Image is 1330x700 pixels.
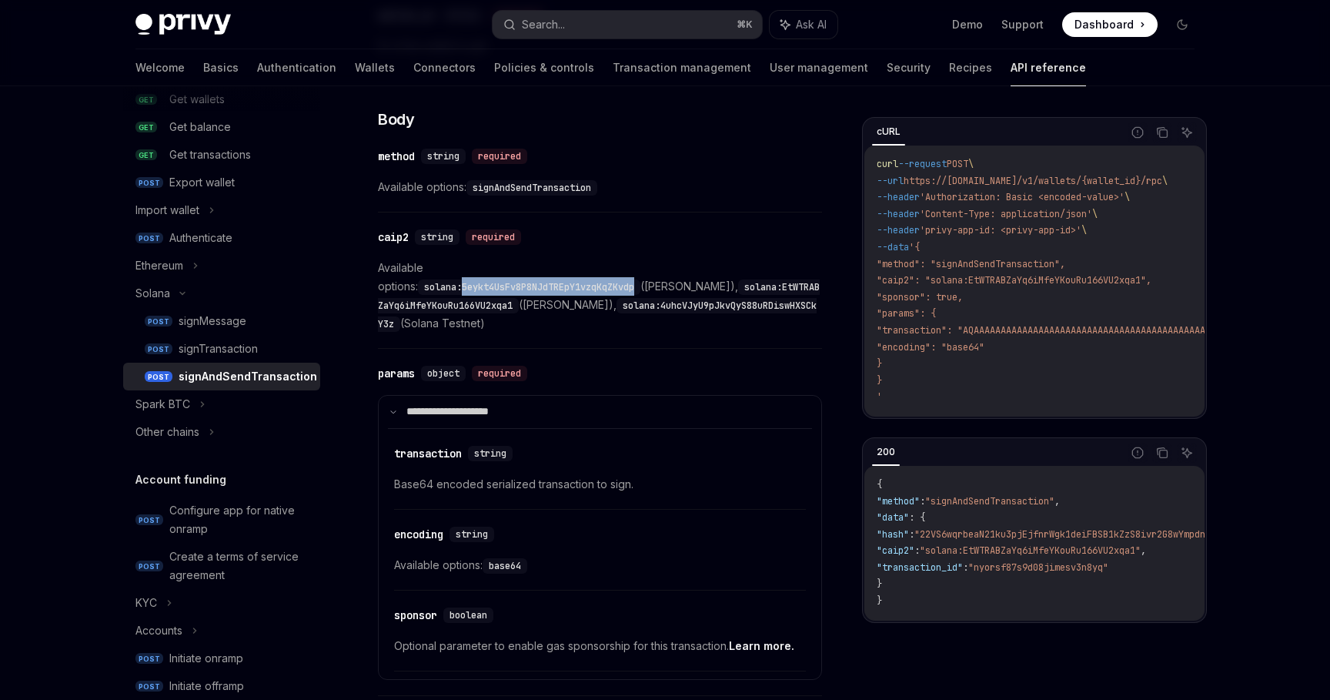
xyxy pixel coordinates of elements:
div: caip2 [378,229,409,245]
span: POST [135,514,163,526]
span: "method": "signAndSendTransaction", [877,258,1065,270]
div: Search... [522,15,565,34]
div: Other chains [135,423,199,441]
div: Get balance [169,118,231,136]
span: --header [877,191,920,203]
span: } [877,374,882,387]
span: --header [877,224,920,236]
span: \ [968,158,974,170]
button: Report incorrect code [1128,122,1148,142]
div: Accounts [135,621,182,640]
span: POST [135,561,163,572]
span: GET [135,149,157,161]
a: Recipes [949,49,992,86]
a: POSTConfigure app for native onramp [123,497,320,543]
span: } [877,594,882,607]
span: "caip2": "solana:EtWTRABZaYq6iMfeYKouRu166VU2xqa1", [877,274,1151,286]
span: 'Content-Type: application/json' [920,208,1092,220]
button: Toggle dark mode [1170,12,1195,37]
span: : [963,561,968,574]
div: params [378,366,415,381]
a: POSTsignTransaction [123,335,320,363]
button: Copy the contents from the code block [1152,443,1172,463]
a: Authentication [257,49,336,86]
span: string [456,528,488,541]
span: POST [947,158,968,170]
span: ⌘ K [737,18,753,31]
span: --request [898,158,947,170]
span: "signAndSendTransaction" [925,495,1054,507]
span: Optional parameter to enable gas sponsorship for this transaction. [394,637,806,655]
div: signTransaction [179,340,258,358]
a: POSTsignAndSendTransaction [123,363,320,390]
img: dark logo [135,14,231,35]
a: Support [1001,17,1044,32]
button: Search...⌘K [493,11,762,39]
div: sponsor [394,608,437,623]
span: string [427,150,459,162]
span: \ [1124,191,1130,203]
span: boolean [449,609,487,621]
div: Spark BTC [135,395,190,414]
span: } [877,357,882,370]
a: POSTsignMessage [123,307,320,335]
span: "params": { [877,307,936,320]
span: , [1141,544,1146,557]
button: Copy the contents from the code block [1152,122,1172,142]
div: required [472,149,527,164]
div: Initiate onramp [169,649,243,668]
span: POST [145,343,172,355]
span: POST [135,177,163,189]
span: 'Authorization: Basic <encoded-value>' [920,191,1124,203]
a: POSTInitiate onramp [123,645,320,672]
div: Export wallet [169,173,235,192]
span: GET [135,122,157,133]
span: "method" [877,495,920,507]
span: object [427,367,459,380]
span: "nyorsf87s9d08jimesv3n8yq" [968,561,1108,574]
button: Ask AI [770,11,837,39]
span: '{ [909,241,920,253]
div: Create a terms of service agreement [169,548,311,584]
div: Import wallet [135,201,199,219]
a: Wallets [355,49,395,86]
div: Solana [135,284,170,303]
a: Security [887,49,931,86]
div: transaction [394,446,462,461]
span: 'privy-app-id: <privy-app-id>' [920,224,1081,236]
span: "data" [877,511,909,524]
span: POST [145,316,172,327]
span: string [421,231,453,243]
div: signAndSendTransaction [179,367,317,386]
div: Ethereum [135,256,183,275]
a: POSTExport wallet [123,169,320,196]
span: "sponsor": true, [877,291,963,303]
a: Welcome [135,49,185,86]
span: POST [135,681,163,692]
a: Policies & controls [494,49,594,86]
span: , [1054,495,1060,507]
span: POST [145,371,172,383]
a: POSTAuthenticate [123,224,320,252]
div: cURL [872,122,905,141]
span: POST [135,653,163,665]
span: : [920,495,925,507]
a: Learn more. [729,639,794,653]
div: signMessage [179,312,246,330]
span: Body [378,109,414,130]
span: Ask AI [796,17,827,32]
span: \ [1081,224,1087,236]
span: ' [877,390,882,403]
span: : [909,528,914,541]
h5: Account funding [135,471,226,489]
span: \ [1162,175,1168,187]
span: Available options: [378,178,822,196]
a: Dashboard [1062,12,1158,37]
div: Configure app for native onramp [169,501,311,538]
div: 200 [872,443,900,461]
a: POSTCreate a terms of service agreement [123,543,320,589]
span: POST [135,233,163,244]
span: } [877,578,882,590]
code: signAndSendTransaction [466,180,597,196]
div: Authenticate [169,229,232,247]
